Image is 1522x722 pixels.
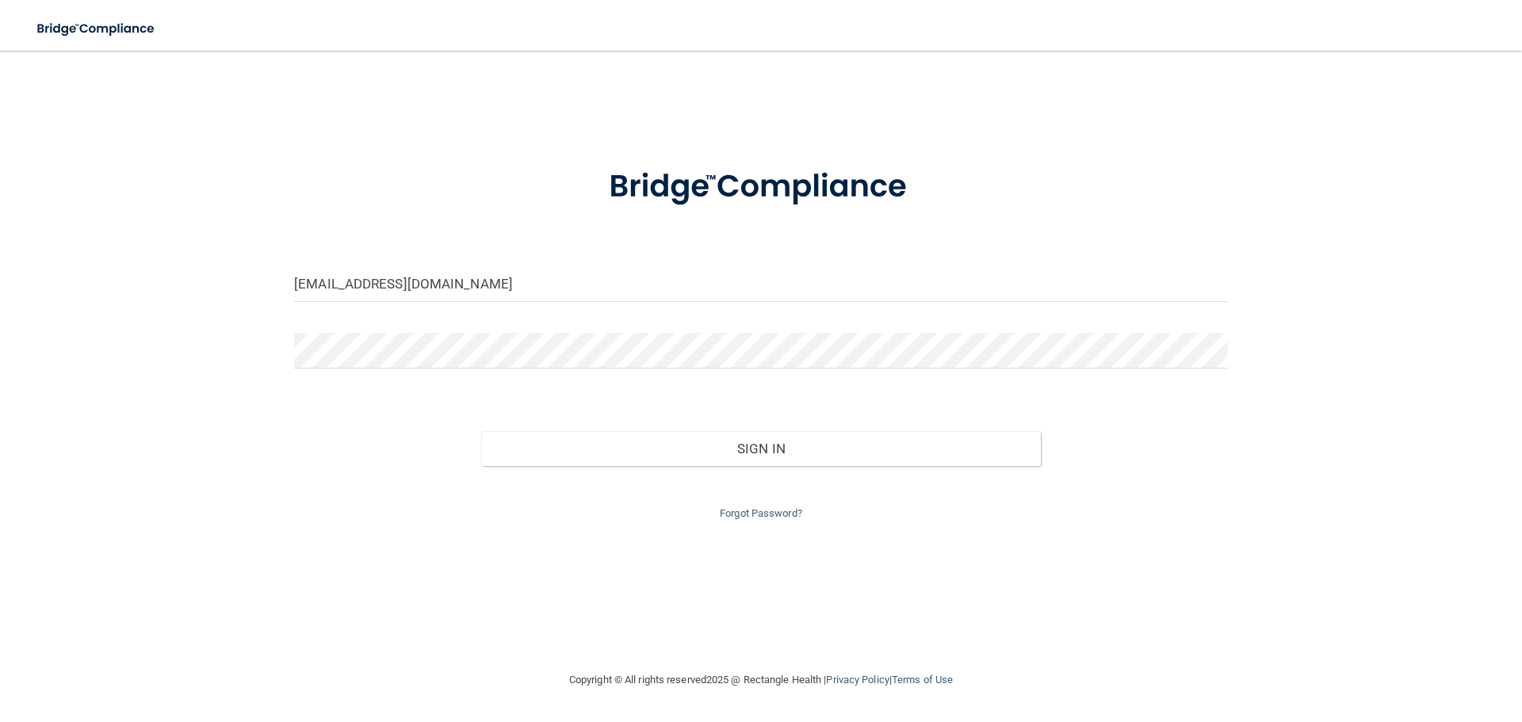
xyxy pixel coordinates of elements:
[294,266,1228,302] input: Email
[892,674,953,686] a: Terms of Use
[720,507,802,519] a: Forgot Password?
[24,13,170,45] img: bridge_compliance_login_screen.278c3ca4.svg
[472,655,1050,705] div: Copyright © All rights reserved 2025 @ Rectangle Health | |
[576,146,946,228] img: bridge_compliance_login_screen.278c3ca4.svg
[826,674,889,686] a: Privacy Policy
[481,431,1042,466] button: Sign In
